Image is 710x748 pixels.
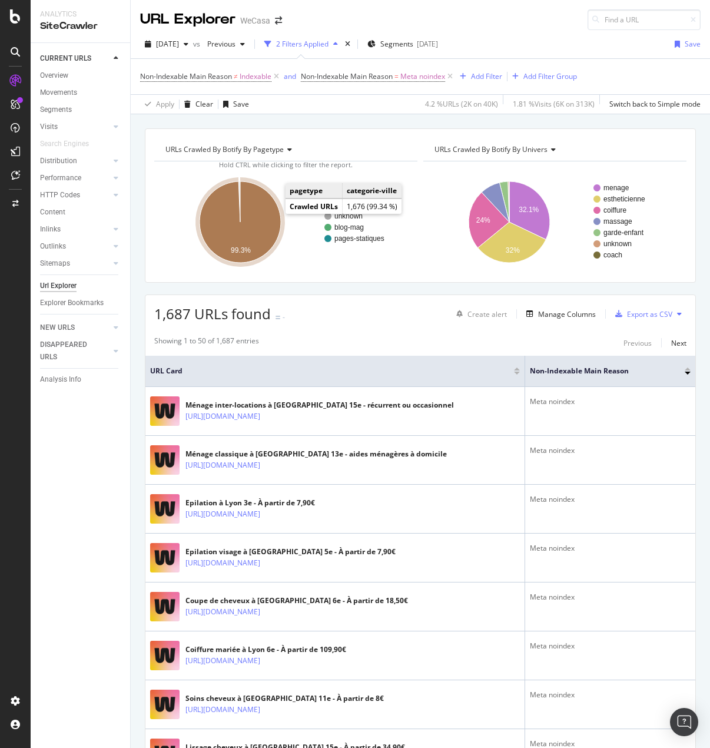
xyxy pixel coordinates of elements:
[394,71,399,81] span: =
[185,557,260,569] a: [URL][DOMAIN_NAME]
[40,138,101,150] a: Search Engines
[334,223,364,231] text: blog-mag
[538,309,596,319] div: Manage Columns
[150,366,511,376] span: URL Card
[185,693,384,704] div: Soins cheveux à [GEOGRAPHIC_DATA] 11e - À partir de 8€
[343,183,402,198] td: categorie-ville
[334,234,384,243] text: pages-statiques
[40,52,91,65] div: CURRENT URLS
[240,68,271,85] span: Indexable
[40,280,77,292] div: Url Explorer
[603,229,644,237] text: garde-enfant
[40,69,122,82] a: Overview
[513,99,595,109] div: 1.81 % Visits ( 6K on 313K )
[40,297,104,309] div: Explorer Bookmarks
[276,316,280,319] img: Equal
[623,338,652,348] div: Previous
[471,71,502,81] div: Add Filter
[185,508,260,520] a: [URL][DOMAIN_NAME]
[301,71,393,81] span: Non-Indexable Main Reason
[671,338,686,348] div: Next
[40,52,110,65] a: CURRENT URLS
[40,172,110,184] a: Performance
[506,246,520,254] text: 32%
[150,543,180,572] img: main image
[195,99,213,109] div: Clear
[40,69,68,82] div: Overview
[530,366,667,376] span: Non-Indexable Main Reason
[185,411,260,422] a: [URL][DOMAIN_NAME]
[507,69,577,84] button: Add Filter Group
[627,309,672,319] div: Export as CSV
[455,69,502,84] button: Add Filter
[140,95,174,114] button: Apply
[40,240,66,253] div: Outlinks
[185,449,447,459] div: Ménage classique à [GEOGRAPHIC_DATA] 13e - aides ménagères à domicile
[150,592,180,621] img: main image
[276,39,329,49] div: 2 Filters Applied
[203,39,235,49] span: Previous
[40,19,121,33] div: SiteCrawler
[519,206,539,214] text: 32.1%
[40,322,110,334] a: NEW URLS
[452,305,507,323] button: Create alert
[40,138,89,150] div: Search Engines
[40,257,70,270] div: Sitemaps
[233,99,249,109] div: Save
[154,304,271,323] span: 1,687 URLs found
[40,9,121,19] div: Analytics
[240,15,270,27] div: WeCasa
[40,104,122,116] a: Segments
[163,140,407,159] h4: URLs Crawled By Botify By pagetype
[380,39,413,49] span: Segments
[40,172,81,184] div: Performance
[670,708,698,736] div: Open Intercom Messenger
[530,543,691,554] div: Meta noindex
[40,206,122,219] a: Content
[150,396,180,426] img: main image
[260,35,343,54] button: 2 Filters Applied
[434,144,548,154] span: URLs Crawled By Botify By univers
[283,312,285,322] div: -
[40,155,110,167] a: Distribution
[685,39,701,49] div: Save
[423,171,686,273] div: A chart.
[40,155,77,167] div: Distribution
[150,690,180,719] img: main image
[40,189,80,201] div: HTTP Codes
[523,71,577,81] div: Add Filter Group
[670,35,701,54] button: Save
[185,644,346,655] div: Coiffure mariée à Lyon 6e - À partir de 109,90€
[334,212,363,220] text: unknown
[425,99,498,109] div: 4.2 % URLs ( 2K on 40K )
[154,171,417,273] svg: A chart.
[530,641,691,651] div: Meta noindex
[40,257,110,270] a: Sitemaps
[284,71,296,82] button: and
[40,189,110,201] a: HTTP Codes
[603,251,622,259] text: coach
[286,183,343,198] td: pagetype
[530,690,691,700] div: Meta noindex
[275,16,282,25] div: arrow-right-arrow-left
[193,39,203,49] span: vs
[185,459,260,471] a: [URL][DOMAIN_NAME]
[185,400,454,411] div: Ménage inter-locations à [GEOGRAPHIC_DATA] 15e - récurrent ou occasionnel
[185,595,408,606] div: Coupe de cheveux à [GEOGRAPHIC_DATA] 6e - À partir de 18,50€
[40,240,110,253] a: Outlinks
[231,246,251,254] text: 99.3%
[40,339,110,363] a: DISAPPEARED URLS
[40,339,99,363] div: DISAPPEARED URLS
[611,305,672,323] button: Export as CSV
[40,87,122,99] a: Movements
[530,592,691,603] div: Meta noindex
[530,494,691,505] div: Meta noindex
[185,704,260,716] a: [URL][DOMAIN_NAME]
[154,336,259,350] div: Showing 1 to 50 of 1,687 entries
[180,95,213,114] button: Clear
[40,121,110,133] a: Visits
[40,104,72,116] div: Segments
[234,71,238,81] span: ≠
[343,199,402,214] td: 1,676 (99.34 %)
[150,494,180,524] img: main image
